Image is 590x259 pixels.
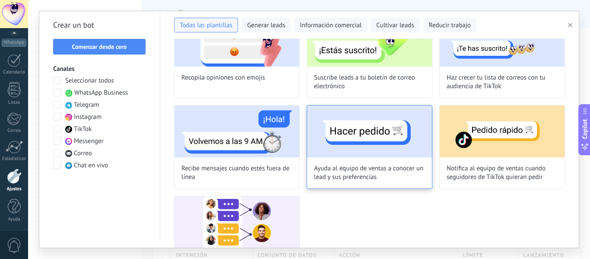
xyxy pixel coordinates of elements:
h3: Canales [53,65,146,73]
span: Cultivar leads [376,21,414,30]
button: Generar leads [241,18,291,32]
span: Generar leads [247,21,285,30]
div: Calendario [2,70,27,75]
div: WhatsApp [2,38,26,47]
span: Recopila opiniones con emojis [181,74,265,82]
span: WhatsApp Business [74,89,128,97]
button: Comenzar desde cero [53,39,146,54]
span: Instagram [74,113,102,122]
div: Listas [2,100,27,106]
button: Todas las plantillas [174,18,238,32]
span: Messenger [74,137,104,146]
div: Estadísticas [2,156,27,162]
img: Recopila opiniones con emojis [174,15,299,67]
div: Ayuda [2,217,27,222]
span: Comenzar desde cero [72,44,127,50]
div: Ajustes [2,186,27,192]
img: Distribuye conversaciones entre el equipo con Round Robin [174,196,299,248]
span: Suscribe leads a tu boletín de correo electrónico [314,74,425,91]
span: Seleccionar todos [65,77,114,85]
button: Información comercial [294,18,367,32]
span: Recibe mensajes cuando estés fuera de línea [181,164,292,182]
span: Haz crecer tu lista de correos con tu audiencia de TikTok [447,74,558,91]
img: Haz crecer tu lista de correos con tu audiencia de TikTok [440,15,565,67]
div: Correo [2,128,27,134]
button: Cultivar leads [371,18,419,32]
h2: Crear un bot [53,18,146,32]
img: Notifica al equipo de ventas cuando seguidores de TikTok quieran pedir [440,106,565,157]
span: Telegram [74,101,99,109]
span: Todas las plantillas [180,21,232,30]
span: Información comercial [300,21,362,30]
img: Recibe mensajes cuando estés fuera de línea [174,106,299,157]
span: Notifica al equipo de ventas cuando seguidores de TikTok quieran pedir [447,164,558,182]
span: Copilot [580,119,589,139]
img: Suscribe leads a tu boletín de correo electrónico [307,15,432,67]
span: TikTok [74,125,92,134]
span: Correo [74,149,92,158]
span: Chat en vivo [74,161,108,170]
button: Reducir trabajo [423,18,476,32]
span: Ayuda al equipo de ventas a conocer un lead y sus preferencias [314,164,425,182]
span: Reducir trabajo [429,21,471,30]
img: Ayuda al equipo de ventas a conocer un lead y sus preferencias [307,106,432,157]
